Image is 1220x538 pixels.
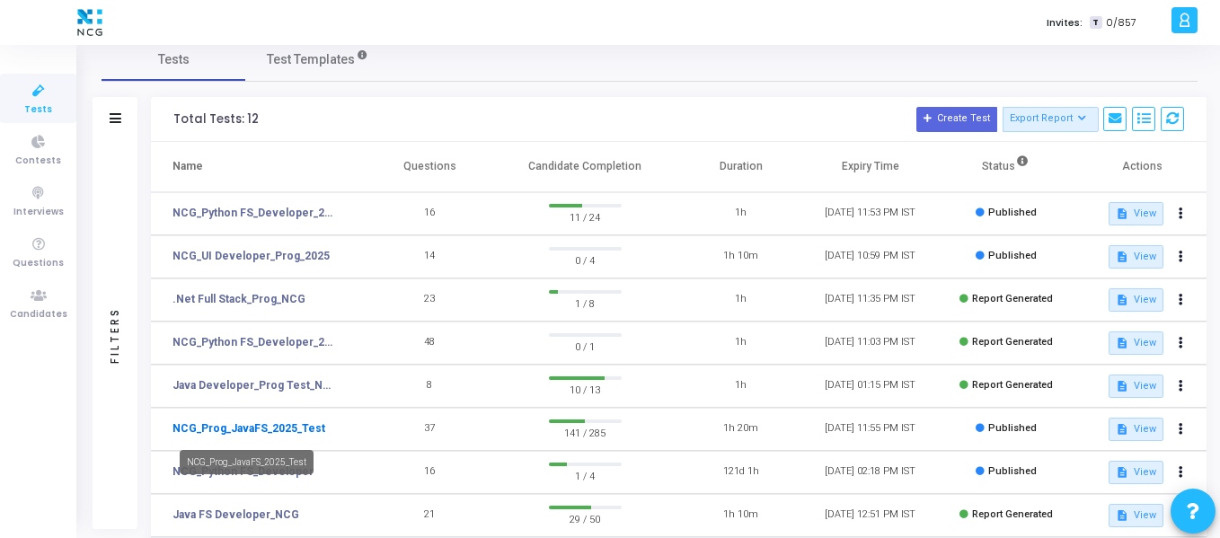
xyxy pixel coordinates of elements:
[1116,294,1128,306] mat-icon: description
[365,451,494,494] td: 16
[916,107,997,132] button: Create Test
[1109,288,1163,312] button: View
[158,50,190,69] span: Tests
[365,322,494,365] td: 48
[365,408,494,451] td: 37
[365,365,494,408] td: 8
[1109,331,1163,355] button: View
[10,307,67,322] span: Candidates
[267,50,355,69] span: Test Templates
[549,466,622,484] span: 1 / 4
[988,250,1037,261] span: Published
[676,365,806,408] td: 1h
[173,112,259,127] div: Total Tests: 12
[365,142,494,192] th: Questions
[676,142,806,192] th: Duration
[676,322,806,365] td: 1h
[806,494,935,537] td: [DATE] 12:51 PM IST
[806,142,935,192] th: Expiry Time
[806,278,935,322] td: [DATE] 11:35 PM IST
[172,507,299,523] a: Java FS Developer_NCG
[151,142,365,192] th: Name
[549,251,622,269] span: 0 / 4
[1077,142,1207,192] th: Actions
[1047,15,1083,31] label: Invites:
[24,102,52,118] span: Tests
[806,192,935,235] td: [DATE] 11:53 PM IST
[172,248,330,264] a: NCG_UI Developer_Prog_2025
[1116,337,1128,349] mat-icon: description
[549,423,622,441] span: 141 / 285
[972,508,1053,520] span: Report Generated
[73,4,107,40] img: logo
[988,465,1037,477] span: Published
[1116,251,1128,263] mat-icon: description
[172,420,325,437] a: NCG_Prog_JavaFS_2025_Test
[1090,16,1101,30] span: T
[1109,202,1163,225] button: View
[972,293,1053,304] span: Report Generated
[549,294,622,312] span: 1 / 8
[494,142,676,192] th: Candidate Completion
[365,278,494,322] td: 23
[806,451,935,494] td: [DATE] 02:18 PM IST
[935,142,1077,192] th: Status
[1109,375,1163,398] button: View
[676,451,806,494] td: 121d 1h
[172,377,338,393] a: Java Developer_Prog Test_NCG
[13,205,64,220] span: Interviews
[172,291,305,307] a: .Net Full Stack_Prog_NCG
[1116,466,1128,479] mat-icon: description
[365,494,494,537] td: 21
[13,256,64,271] span: Questions
[1003,107,1099,132] button: Export Report
[988,422,1037,434] span: Published
[1109,461,1163,484] button: View
[988,207,1037,218] span: Published
[1109,504,1163,527] button: View
[1106,15,1136,31] span: 0/857
[806,322,935,365] td: [DATE] 11:03 PM IST
[549,509,622,527] span: 29 / 50
[972,336,1053,348] span: Report Generated
[806,235,935,278] td: [DATE] 10:59 PM IST
[676,235,806,278] td: 1h 10m
[549,207,622,225] span: 11 / 24
[365,235,494,278] td: 14
[549,337,622,355] span: 0 / 1
[806,408,935,451] td: [DATE] 11:55 PM IST
[1109,418,1163,441] button: View
[172,205,338,221] a: NCG_Python FS_Developer_2025
[676,192,806,235] td: 1h
[676,408,806,451] td: 1h 20m
[1116,207,1128,220] mat-icon: description
[806,365,935,408] td: [DATE] 01:15 PM IST
[1116,423,1128,436] mat-icon: description
[172,334,338,350] a: NCG_Python FS_Developer_2025
[972,379,1053,391] span: Report Generated
[107,236,123,434] div: Filters
[549,380,622,398] span: 10 / 13
[1109,245,1163,269] button: View
[365,192,494,235] td: 16
[676,278,806,322] td: 1h
[180,450,314,474] div: NCG_Prog_JavaFS_2025_Test
[1116,380,1128,392] mat-icon: description
[15,154,61,169] span: Contests
[676,494,806,537] td: 1h 10m
[1116,509,1128,522] mat-icon: description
